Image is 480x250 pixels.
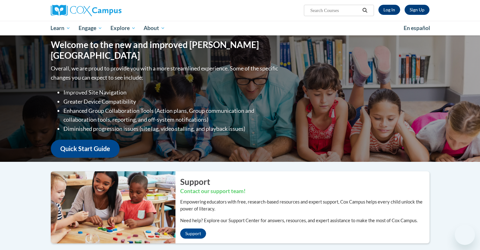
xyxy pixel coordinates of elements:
input: Search Courses [310,7,360,14]
a: Engage [74,21,106,35]
iframe: Button to launch messaging window [455,225,475,245]
a: About [139,21,169,35]
img: ... [46,171,175,243]
h3: Contact our support team! [180,187,430,195]
span: Learn [50,24,70,32]
a: Quick Start Guide [51,140,120,158]
span: About [144,24,165,32]
li: Enhanced Group Collaboration Tools (Action plans, Group communication and collaboration tools, re... [63,106,280,125]
a: Support [180,229,206,239]
h2: Support [180,176,430,187]
span: Explore [110,24,136,32]
p: Need help? Explore our Support Center for answers, resources, and expert assistance to make the m... [180,217,430,224]
a: Explore [106,21,140,35]
li: Diminished progression issues (site lag, video stalling, and playback issues) [63,124,280,133]
a: Cox Campus [51,5,171,16]
a: Learn [47,21,75,35]
img: Cox Campus [51,5,121,16]
p: Overall, we are proud to provide you with a more streamlined experience. Some of the specific cha... [51,64,280,82]
li: Improved Site Navigation [63,88,280,97]
p: Empowering educators with free, research-based resources and expert support, Cox Campus helps eve... [180,198,430,212]
span: En español [404,25,430,31]
a: Register [405,5,430,15]
span: Engage [79,24,102,32]
button: Search [360,7,370,14]
li: Greater Device Compatibility [63,97,280,106]
div: Main menu [41,21,439,35]
h1: Welcome to the new and improved [PERSON_NAME][GEOGRAPHIC_DATA] [51,40,280,61]
a: Log In [378,5,400,15]
a: En español [400,21,434,35]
